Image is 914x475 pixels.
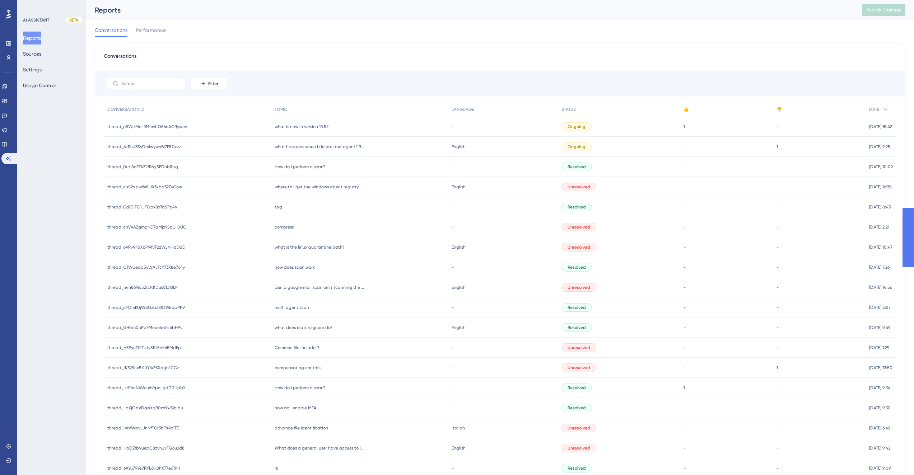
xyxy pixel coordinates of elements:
[121,81,179,86] input: Search
[107,465,180,471] span: thread_6AYu79Ye7RYL6kOhX77e6TnH
[869,465,891,471] span: [DATE] 9:09
[275,405,317,411] span: how do I enable MFA
[275,244,344,250] span: what is the linux quarantine path?
[107,244,186,250] span: thread_oVPvVFaXoP9XVF2zWJNHa5QD
[23,63,42,76] button: Settings
[275,425,328,431] span: advance file identification
[869,345,889,351] span: [DATE] 1:29
[275,204,282,210] span: tag
[777,345,779,351] span: -
[869,425,890,431] span: [DATE] 6:46
[275,124,328,130] span: what is new in version 13.5?
[684,405,686,411] span: -
[452,365,454,371] span: -
[869,124,892,130] span: [DATE] 15:42
[275,264,315,270] span: how does scan work
[777,385,779,391] span: -
[107,365,179,371] span: thread_rK32Scv5YJfYi4ESXpghLCCz
[568,425,590,431] span: Unresolved
[107,284,178,290] span: thread_n4h86Flc5ZrOtKDuB7L7GLFI
[275,184,364,190] span: where to I get the windows agent registry file for SDM?
[777,305,779,310] span: -
[777,124,779,130] span: -
[136,26,166,34] span: Performance
[869,325,890,330] span: [DATE] 9:49
[568,445,590,451] span: Unresolved
[568,244,590,250] span: Unresolved
[684,465,686,471] span: -
[452,284,466,290] span: English
[777,405,779,411] span: -
[869,184,892,190] span: [DATE] 16:38
[869,224,889,230] span: [DATE] 2:21
[275,107,287,112] span: TOPIC
[777,107,782,112] span: 👎
[862,4,905,16] button: Publish Changes
[684,107,689,112] span: 👍
[95,5,844,15] div: Reports
[777,244,779,250] span: -
[568,405,586,411] span: Resolved
[107,385,186,391] span: thread_UtPhnN4Wlu6vYpcLgdD0UpbX
[107,124,187,130] span: thread_o8VptMeL3MmvhO56nACRywev
[684,425,686,431] span: -
[65,17,83,23] div: BETA
[869,107,879,112] span: DATE
[107,345,181,351] span: thread_H59yeZf2ZzJv5Rt5nK65MdEp
[452,325,466,330] span: English
[869,385,890,391] span: [DATE] 9:34
[777,264,779,270] span: -
[452,465,454,471] span: -
[684,144,686,150] span: -
[777,284,779,290] span: -
[107,405,183,411] span: thread_LpXjObVDgaXgB0zx9w3jbldu
[452,305,454,310] span: -
[869,164,893,170] span: [DATE] 10:02
[684,325,686,330] span: -
[452,385,454,391] span: -
[869,244,892,250] span: [DATE] 10:47
[869,284,892,290] span: [DATE] 14:56
[684,164,686,170] span: -
[684,305,686,310] span: -
[777,204,779,210] span: -
[452,264,454,270] span: -
[777,164,779,170] span: -
[684,445,686,451] span: -
[684,124,685,130] span: 1
[452,204,454,210] span: -
[684,264,686,270] span: -
[208,81,218,86] span: Filter
[869,204,891,210] span: [DATE] 8:43
[568,284,590,290] span: Unresolved
[777,325,779,330] span: -
[568,345,590,351] span: Unresolved
[684,284,686,290] span: -
[191,78,227,89] button: Filter
[684,224,686,230] span: -
[452,124,454,130] span: -
[452,445,466,451] span: English
[107,224,187,230] span: thread_cnVVAZgmgND7aMjx9SaUiOUO
[568,184,590,190] span: Unresolved
[452,224,454,230] span: -
[568,144,586,150] span: Ongoing
[23,32,41,44] button: Reports
[107,144,181,150] span: thread_6kRhJ35yDmlwywoBIZF57uvv
[869,305,891,310] span: [DATE] 5:57
[452,345,454,351] span: -
[275,365,321,371] span: compensating controls
[777,365,778,371] span: 1
[869,264,890,270] span: [DATE] 7:26
[777,184,779,190] span: -
[568,465,586,471] span: Resolved
[107,325,182,330] span: thread_GHlsm0cPbEMecoIoGsnibHPv
[869,365,892,371] span: [DATE] 13:50
[684,365,686,371] span: -
[568,325,586,330] span: Resolved
[684,184,686,190] span: -
[869,405,891,411] span: [DATE] 9:30
[107,445,185,451] span: thread_HbDZfbVuepC8zvhJvFQ6u2d8
[568,164,586,170] span: Resolved
[869,144,890,150] span: [DATE] 9:25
